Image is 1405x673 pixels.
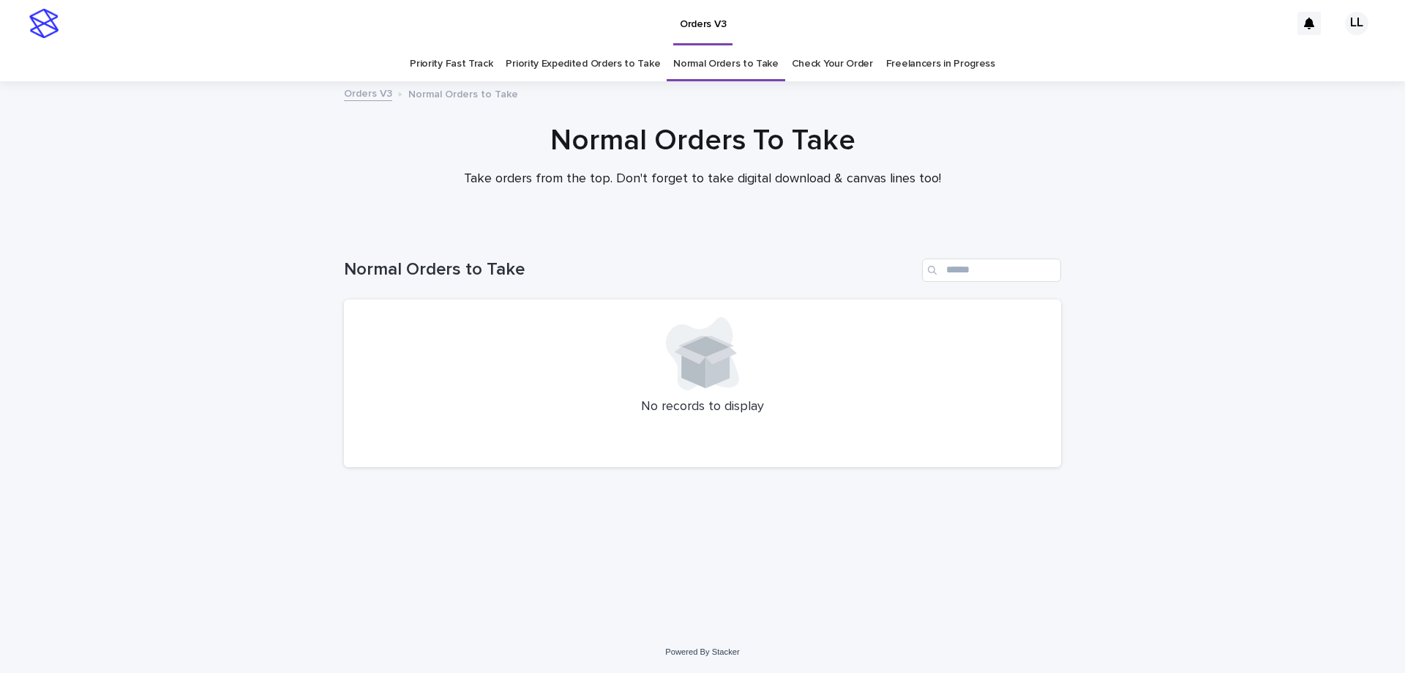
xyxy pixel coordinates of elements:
[344,259,916,280] h1: Normal Orders to Take
[344,123,1061,158] h1: Normal Orders To Take
[361,399,1044,415] p: No records to display
[792,47,873,81] a: Check Your Order
[344,84,392,101] a: Orders V3
[886,47,995,81] a: Freelancers in Progress
[29,9,59,38] img: stacker-logo-s-only.png
[1345,12,1368,35] div: LL
[408,85,518,101] p: Normal Orders to Take
[506,47,660,81] a: Priority Expedited Orders to Take
[673,47,779,81] a: Normal Orders to Take
[665,647,739,656] a: Powered By Stacker
[410,47,492,81] a: Priority Fast Track
[922,259,1061,282] input: Search
[410,171,995,187] p: Take orders from the top. Don't forget to take digital download & canvas lines too!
